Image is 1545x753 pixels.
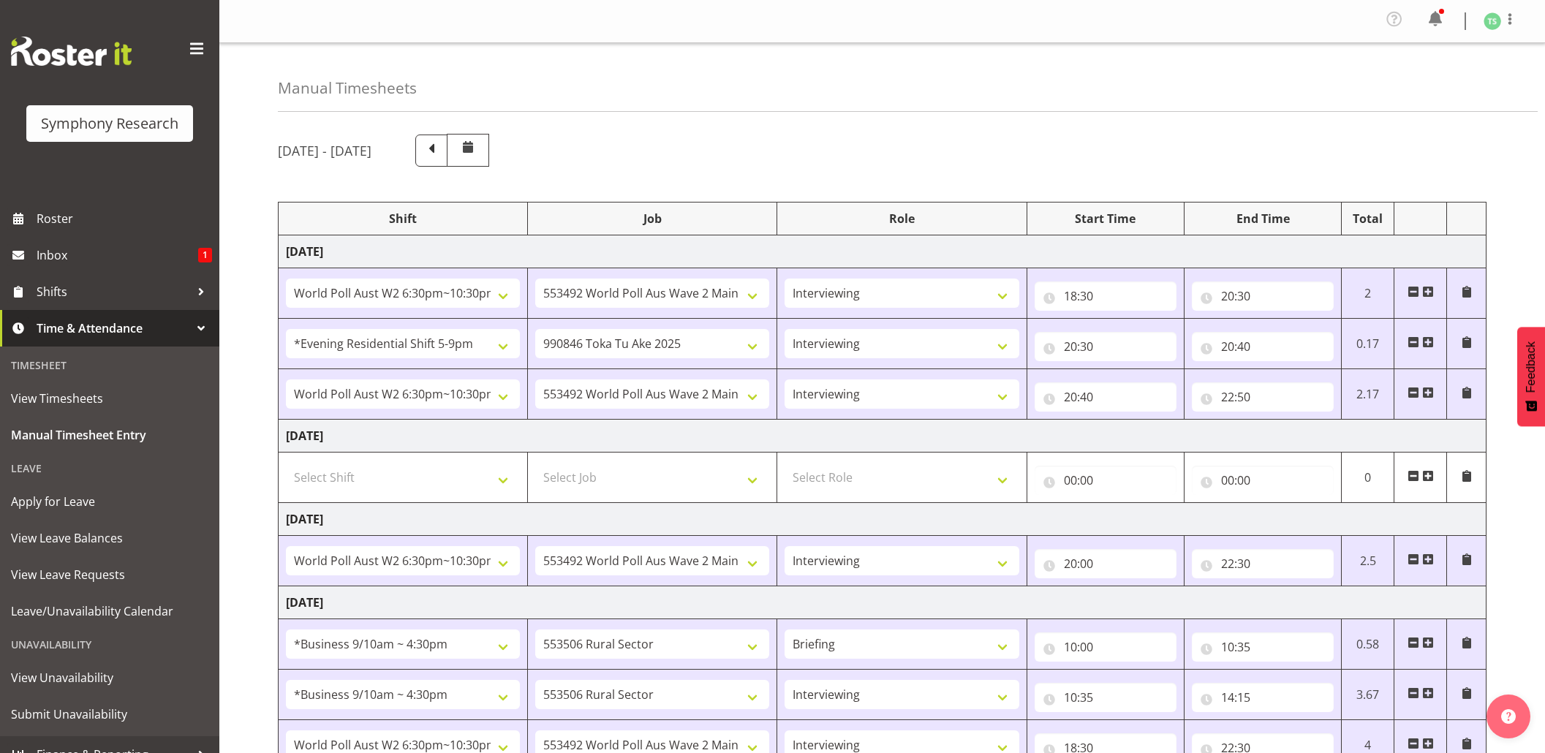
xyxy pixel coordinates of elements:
td: 3.67 [1342,670,1394,720]
input: Click to select... [1192,332,1334,361]
input: Click to select... [1035,549,1176,578]
span: Submit Unavailability [11,703,208,725]
button: Feedback - Show survey [1517,327,1545,426]
div: Total [1349,210,1386,227]
input: Click to select... [1035,332,1176,361]
img: help-xxl-2.png [1501,709,1516,724]
span: Shifts [37,281,190,303]
td: [DATE] [279,503,1487,536]
a: View Timesheets [4,380,216,417]
img: tanya-stebbing1954.jpg [1484,12,1501,30]
div: Role [785,210,1019,227]
div: Job [535,210,769,227]
input: Click to select... [1192,683,1334,712]
span: Roster [37,208,212,230]
td: 0.58 [1342,619,1394,670]
input: Click to select... [1035,382,1176,412]
span: View Timesheets [11,387,208,409]
input: Click to select... [1192,549,1334,578]
div: Leave [4,453,216,483]
td: 0 [1342,453,1394,503]
h5: [DATE] - [DATE] [278,143,371,159]
span: 1 [198,248,212,262]
span: Feedback [1525,341,1538,393]
img: Rosterit website logo [11,37,132,66]
span: Inbox [37,244,198,266]
div: Symphony Research [41,113,178,135]
input: Click to select... [1192,466,1334,495]
td: 2.17 [1342,369,1394,420]
span: View Leave Requests [11,564,208,586]
a: Leave/Unavailability Calendar [4,593,216,629]
a: View Unavailability [4,659,216,696]
span: View Unavailability [11,667,208,689]
td: 0.17 [1342,319,1394,369]
div: End Time [1192,210,1334,227]
td: 2 [1342,268,1394,319]
td: [DATE] [279,586,1487,619]
div: Unavailability [4,629,216,659]
input: Click to select... [1035,281,1176,311]
div: Shift [286,210,520,227]
h4: Manual Timesheets [278,80,417,97]
span: Time & Attendance [37,317,190,339]
a: Manual Timesheet Entry [4,417,216,453]
div: Start Time [1035,210,1176,227]
div: Timesheet [4,350,216,380]
a: View Leave Balances [4,520,216,556]
input: Click to select... [1192,281,1334,311]
input: Click to select... [1192,382,1334,412]
input: Click to select... [1035,683,1176,712]
input: Click to select... [1035,466,1176,495]
a: Submit Unavailability [4,696,216,733]
span: Apply for Leave [11,491,208,512]
span: View Leave Balances [11,527,208,549]
input: Click to select... [1035,632,1176,662]
td: [DATE] [279,420,1487,453]
a: Apply for Leave [4,483,216,520]
a: View Leave Requests [4,556,216,593]
input: Click to select... [1192,632,1334,662]
td: [DATE] [279,235,1487,268]
span: Leave/Unavailability Calendar [11,600,208,622]
td: 2.5 [1342,536,1394,586]
span: Manual Timesheet Entry [11,424,208,446]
